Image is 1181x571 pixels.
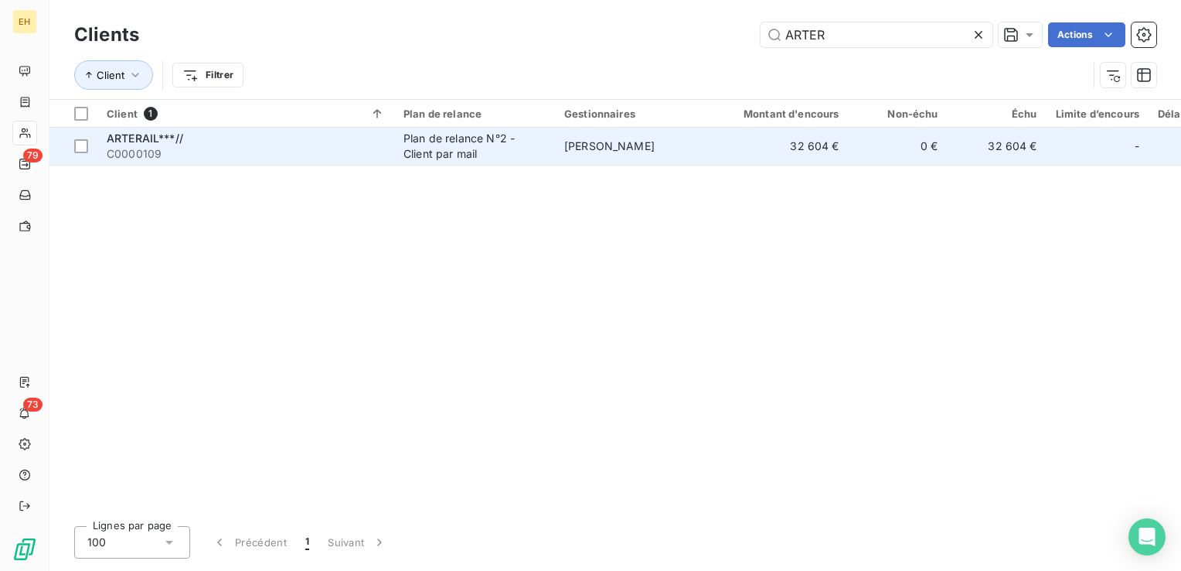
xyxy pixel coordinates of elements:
div: Gestionnaires [564,108,706,120]
button: Filtrer [172,63,243,87]
span: 1 [305,535,309,550]
span: C0000109 [107,146,385,162]
span: - [1135,138,1139,154]
button: Suivant [318,526,397,559]
div: Plan de relance [403,108,546,120]
div: Montant d'encours [725,108,839,120]
input: Rechercher [761,22,992,47]
div: Échu [957,108,1037,120]
div: EH [12,9,37,34]
button: Client [74,60,153,90]
div: Plan de relance N°2 - Client par mail [403,131,546,162]
div: Limite d’encours [1056,108,1139,120]
td: 32 604 € [716,128,849,165]
div: Non-échu [858,108,938,120]
span: 73 [23,398,43,412]
span: Client [107,108,138,120]
button: Précédent [203,526,296,559]
button: 1 [296,526,318,559]
td: 32 604 € [948,128,1047,165]
td: 0 € [849,128,948,165]
span: Client [97,69,124,81]
h3: Clients [74,21,139,49]
span: 100 [87,535,106,550]
button: Actions [1048,22,1125,47]
span: 79 [23,149,43,162]
span: 1 [144,107,158,121]
img: Logo LeanPay [12,537,37,562]
span: [PERSON_NAME] [564,139,655,152]
div: Open Intercom Messenger [1128,518,1166,556]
